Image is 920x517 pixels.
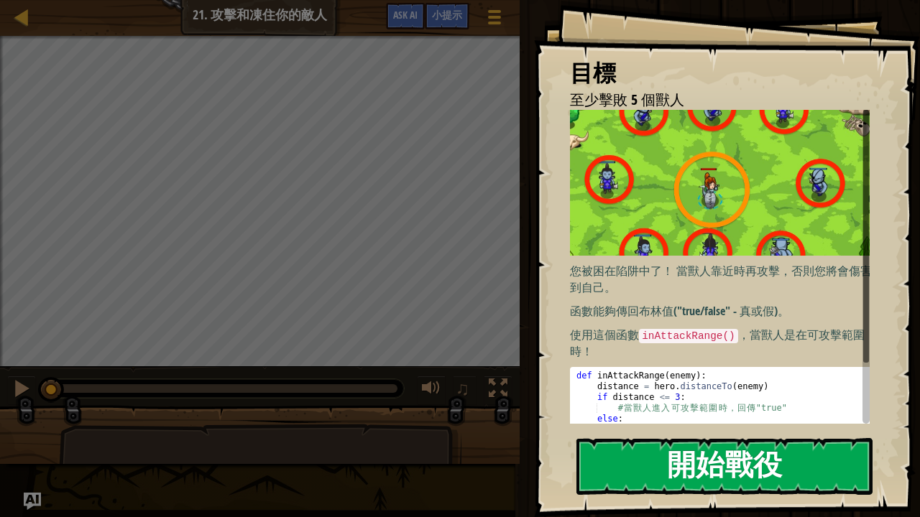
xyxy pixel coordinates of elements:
button: 開始戰役 [576,438,873,495]
div: 目標 [570,57,870,90]
p: 使用這個函數 ，當獸人是在可攻擊範圍時！ [570,327,880,360]
button: 顯示遊戲選單 [477,3,512,37]
span: 至少擊敗 5 個獸人 [570,90,684,109]
p: 您被困在陷阱中了！ 當獸人靠近時再攻擊，否則您將會傷害到自己。 [570,263,880,296]
span: 小提示 [432,8,462,22]
button: Ask AI [24,493,41,510]
button: Ctrl + P: Pause [7,376,36,405]
button: 調整音量 [417,376,446,405]
span: ♫ [456,378,470,399]
button: ♫ [453,376,477,405]
li: 至少擊敗 5 個獸人 [552,90,866,111]
button: 切換全螢幕 [484,376,512,405]
button: Ask AI [386,3,425,29]
img: Hit and freeze [570,110,880,256]
code: inAttackRange() [639,329,738,343]
p: 函數能夠傳回布林值("true/false" - 真或假)。 [570,303,880,320]
span: Ask AI [393,8,418,22]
